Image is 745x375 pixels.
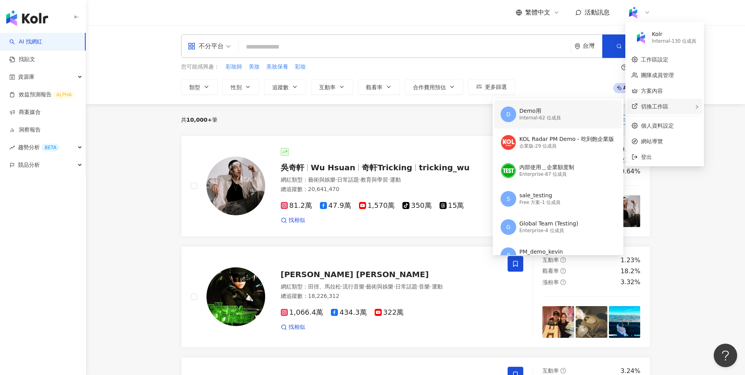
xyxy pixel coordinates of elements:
[413,84,446,90] span: 合作費用預估
[289,216,305,224] span: 找相似
[641,154,652,160] span: 登出
[641,103,668,110] span: 切換工作區
[320,202,351,210] span: 47.9萬
[390,177,401,183] span: 運動
[181,79,218,95] button: 類型
[519,192,560,200] div: sale_testing
[281,186,499,193] div: 總追蹤數 ： 20,641,470
[181,135,650,237] a: KOL Avatar吳奇軒Wu Hsuan奇軒Trickingtricking_wu網紅類型：藝術與娛樂·日常話題·教育與學習·運動總追蹤數：20,641,47081.2萬47.9萬1,570萬...
[542,306,574,338] img: post-image
[714,344,737,367] iframe: Help Scout Beacon - Open
[501,135,516,150] img: KOLRadar_logo.jpeg
[289,323,305,331] span: 找相似
[189,84,200,90] span: 類型
[181,246,650,348] a: KOL Avatar[PERSON_NAME] [PERSON_NAME]網紅類型：田徑、馬拉松·流行音樂·藝術與娛樂·日常話題·音樂·運動總追蹤數：18,226,3121,066.4萬434....
[621,65,627,70] span: question-circle
[272,84,289,90] span: 追蹤數
[336,177,337,183] span: ·
[583,43,602,49] div: 台灣
[621,278,641,287] div: 3.32%
[576,306,607,338] img: post-image
[41,144,59,151] div: BETA
[343,283,364,290] span: 流行音樂
[223,79,259,95] button: 性別
[319,84,336,90] span: 互動率
[501,163,516,178] img: unnamed.png
[206,157,265,215] img: KOL Avatar
[519,115,561,121] div: Internal - 62 位成員
[652,38,696,45] div: Internal - 130 位成員
[625,43,636,49] span: 搜尋
[419,283,430,290] span: 音樂
[506,110,511,119] span: D
[311,163,355,172] span: Wu Hsuan
[281,270,429,279] span: [PERSON_NAME] [PERSON_NAME]
[585,9,610,16] span: 活動訊息
[432,283,443,290] span: 運動
[281,176,499,184] div: 網紅類型 ：
[621,267,641,276] div: 18.2%
[574,43,580,49] span: environment
[188,42,196,50] span: appstore
[641,137,698,146] span: 網站導覽
[507,251,510,260] span: P
[602,34,650,58] button: 搜尋
[641,72,674,78] a: 團隊成員管理
[519,164,574,171] div: 內部使用＿企業額度制
[9,38,42,46] a: searchAI 找網紅
[248,63,260,71] button: 美妝
[609,195,641,227] img: post-image
[294,63,306,71] button: 彩妝
[519,135,614,143] div: KOL Radar PM Demo - 吃到飽企業版
[621,256,641,265] div: 1.23%
[362,163,412,172] span: 奇軒Tricking
[9,126,41,134] a: 洞察報告
[519,107,561,115] div: Demo用
[519,248,564,256] div: PM_demo_kevin
[364,283,366,290] span: ·
[652,31,696,38] div: Kolr
[188,40,224,52] div: 不分平台
[507,195,510,203] span: S
[337,177,359,183] span: 日常話題
[231,84,242,90] span: 性別
[560,257,566,263] span: question-circle
[542,268,559,274] span: 觀看率
[395,283,417,290] span: 日常話題
[388,177,390,183] span: ·
[187,117,212,123] span: 10,000+
[621,167,641,176] div: 0.64%
[9,56,35,63] a: 找貼文
[311,79,353,95] button: 互動率
[359,177,361,183] span: ·
[519,227,578,234] div: Enterprise - 4 位成員
[361,177,388,183] span: 教育與學習
[560,279,566,285] span: question-circle
[181,63,219,71] span: 您可能感興趣：
[542,257,559,263] span: 互動率
[308,177,336,183] span: 藝術與娛樂
[419,163,470,172] span: tricking_wu
[375,308,404,317] span: 322萬
[358,79,400,95] button: 觀看率
[366,84,382,90] span: 觀看率
[331,308,367,317] span: 434.3萬
[226,63,242,71] span: 彩妝師
[417,283,419,290] span: ·
[525,8,550,17] span: 繁體中文
[542,368,559,374] span: 互動率
[393,283,395,290] span: ·
[266,63,288,71] span: 美妝保養
[430,283,431,290] span: ·
[341,283,343,290] span: ·
[281,323,305,331] a: 找相似
[560,268,566,274] span: question-circle
[405,79,463,95] button: 合作費用預估
[519,220,578,228] div: Global Team (Testing)
[281,308,323,317] span: 1,066.4萬
[266,63,289,71] button: 美妝保養
[281,202,312,210] span: 81.2萬
[206,267,265,326] img: KOL Avatar
[695,105,699,109] span: right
